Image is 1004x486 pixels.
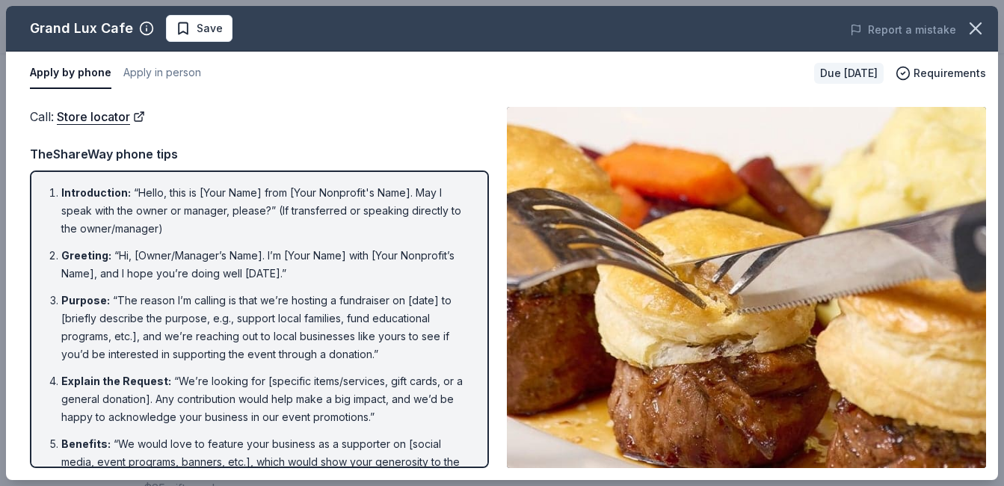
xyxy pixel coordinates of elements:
[850,21,956,39] button: Report a mistake
[197,19,223,37] span: Save
[57,107,145,126] a: Store locator
[61,372,466,426] li: “We’re looking for [specific items/services, gift cards, or a general donation]. Any contribution...
[896,64,986,82] button: Requirements
[61,249,111,262] span: Greeting :
[61,294,110,307] span: Purpose :
[914,64,986,82] span: Requirements
[61,437,111,450] span: Benefits :
[61,247,466,283] li: “Hi, [Owner/Manager’s Name]. I’m [Your Name] with [Your Nonprofit’s Name], and I hope you’re doin...
[30,144,489,164] div: TheShareWay phone tips
[30,107,489,126] div: Call :
[61,375,171,387] span: Explain the Request :
[814,63,884,84] div: Due [DATE]
[507,107,986,468] img: Image for Grand Lux Cafe
[123,58,201,89] button: Apply in person
[30,16,133,40] div: Grand Lux Cafe
[61,186,131,199] span: Introduction :
[61,184,466,238] li: “Hello, this is [Your Name] from [Your Nonprofit's Name]. May I speak with the owner or manager, ...
[30,58,111,89] button: Apply by phone
[61,292,466,363] li: “The reason I’m calling is that we’re hosting a fundraiser on [date] to [briefly describe the pur...
[166,15,232,42] button: Save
